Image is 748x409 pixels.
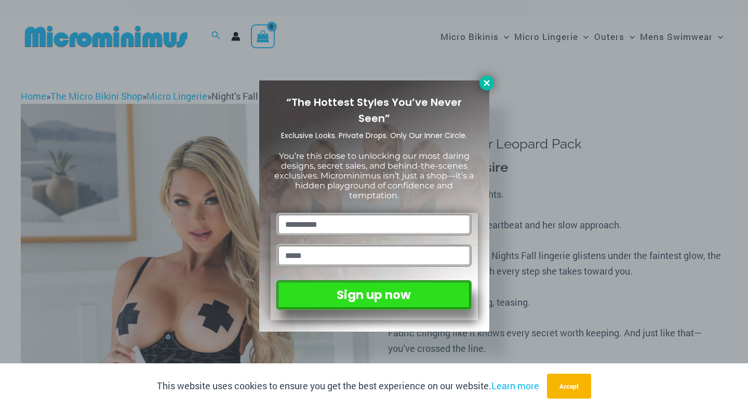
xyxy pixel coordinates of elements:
a: Learn more [491,379,539,392]
button: Close [479,76,494,90]
span: “The Hottest Styles You’ve Never Seen” [286,95,462,126]
button: Sign up now [276,280,471,310]
button: Accept [547,374,591,399]
span: You’re this close to unlocking our most daring designs, secret sales, and behind-the-scenes exclu... [274,151,474,201]
span: Exclusive Looks. Private Drops. Only Our Inner Circle. [281,130,467,141]
p: This website uses cookies to ensure you get the best experience on our website. [157,378,539,394]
